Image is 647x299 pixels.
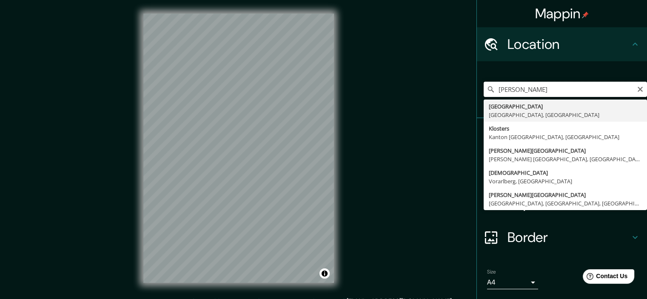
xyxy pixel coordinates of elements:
[484,82,647,97] input: Pick your city or area
[507,195,630,212] h4: Layout
[477,152,647,186] div: Style
[489,146,642,155] div: [PERSON_NAME][GEOGRAPHIC_DATA]
[143,14,334,283] canvas: Map
[507,36,630,53] h4: Location
[489,133,642,141] div: Kanton [GEOGRAPHIC_DATA], [GEOGRAPHIC_DATA]
[507,229,630,246] h4: Border
[489,168,642,177] div: [DEMOGRAPHIC_DATA]
[582,11,589,18] img: pin-icon.png
[477,118,647,152] div: Pins
[489,111,642,119] div: [GEOGRAPHIC_DATA], [GEOGRAPHIC_DATA]
[535,5,589,22] h4: Mappin
[477,220,647,254] div: Border
[489,155,642,163] div: [PERSON_NAME] [GEOGRAPHIC_DATA], [GEOGRAPHIC_DATA], [GEOGRAPHIC_DATA]
[637,85,644,93] button: Clear
[487,268,496,276] label: Size
[477,27,647,61] div: Location
[319,268,330,279] button: Toggle attribution
[571,266,638,290] iframe: Help widget launcher
[489,191,642,199] div: [PERSON_NAME][GEOGRAPHIC_DATA]
[489,124,642,133] div: Klosters
[489,199,642,208] div: [GEOGRAPHIC_DATA], [GEOGRAPHIC_DATA], [GEOGRAPHIC_DATA]
[477,186,647,220] div: Layout
[487,276,538,289] div: A4
[489,102,642,111] div: [GEOGRAPHIC_DATA]
[489,177,642,185] div: Vorarlberg, [GEOGRAPHIC_DATA]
